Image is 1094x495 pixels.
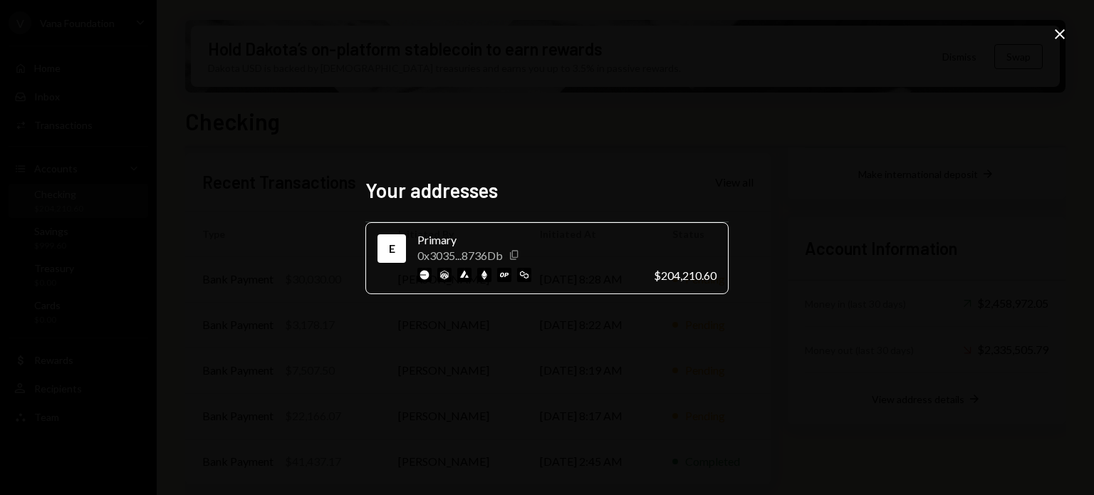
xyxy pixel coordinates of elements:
[380,237,403,260] div: Ethereum
[457,268,472,282] img: avalanche-mainnet
[417,268,432,282] img: base-mainnet
[417,249,503,262] div: 0x3035...8736Db
[365,177,729,204] h2: Your addresses
[417,231,642,249] div: Primary
[654,269,717,282] div: $204,210.60
[497,268,511,282] img: optimism-mainnet
[517,268,531,282] img: polygon-mainnet
[477,268,491,282] img: ethereum-mainnet
[437,268,452,282] img: arbitrum-mainnet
